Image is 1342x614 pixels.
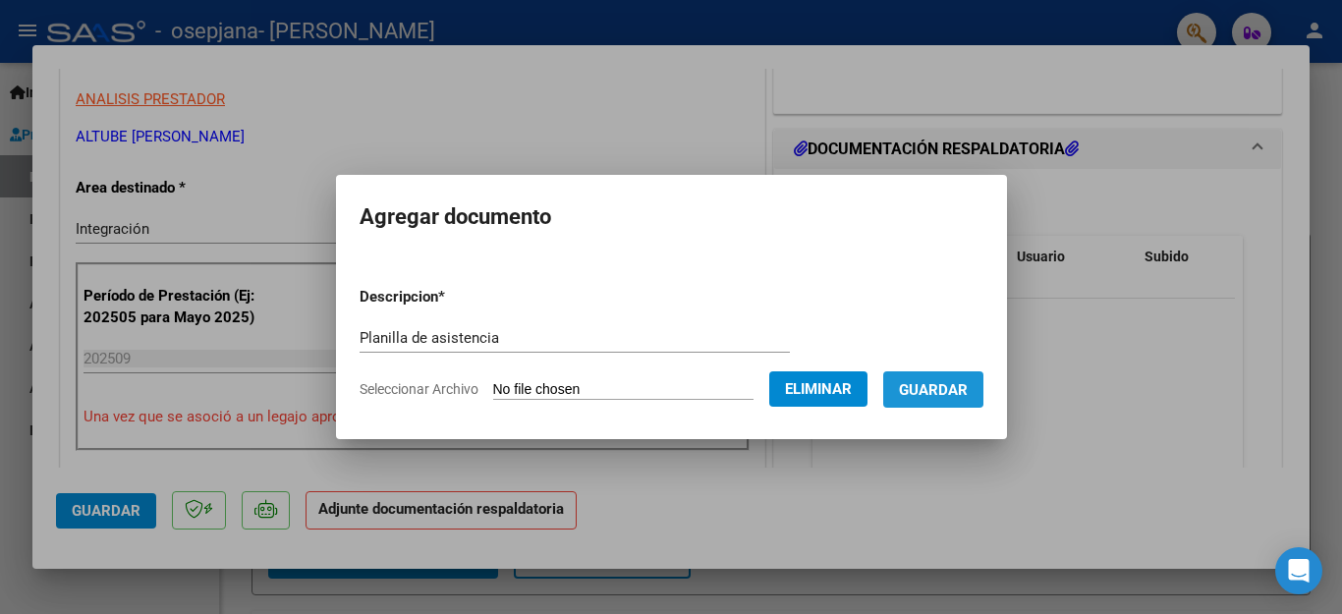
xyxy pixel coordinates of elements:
p: Descripcion [360,286,547,308]
span: Eliminar [785,380,852,398]
h2: Agregar documento [360,198,983,236]
button: Eliminar [769,371,867,407]
div: Open Intercom Messenger [1275,547,1322,594]
button: Guardar [883,371,983,408]
span: Guardar [899,381,968,399]
span: Seleccionar Archivo [360,381,478,397]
